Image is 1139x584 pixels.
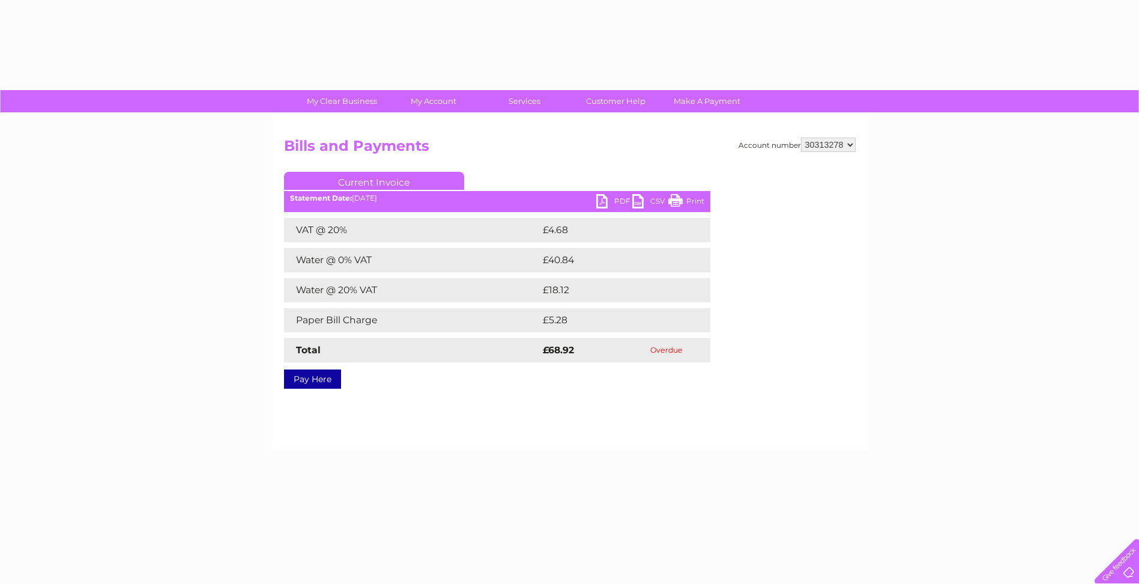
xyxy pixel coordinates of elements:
[540,218,683,242] td: £4.68
[284,370,341,389] a: Pay Here
[290,193,352,202] b: Statement Date:
[623,338,710,362] td: Overdue
[296,344,321,356] strong: Total
[284,248,540,272] td: Water @ 0% VAT
[284,194,710,202] div: [DATE]
[596,194,632,211] a: PDF
[292,90,391,112] a: My Clear Business
[284,218,540,242] td: VAT @ 20%
[540,308,682,332] td: £5.28
[668,194,704,211] a: Print
[540,278,684,302] td: £18.12
[284,278,540,302] td: Water @ 20% VAT
[284,138,856,160] h2: Bills and Payments
[566,90,665,112] a: Customer Help
[475,90,574,112] a: Services
[540,248,687,272] td: £40.84
[657,90,757,112] a: Make A Payment
[543,344,574,356] strong: £68.92
[632,194,668,211] a: CSV
[284,308,540,332] td: Paper Bill Charge
[284,172,464,190] a: Current Invoice
[739,138,856,152] div: Account number
[384,90,483,112] a: My Account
